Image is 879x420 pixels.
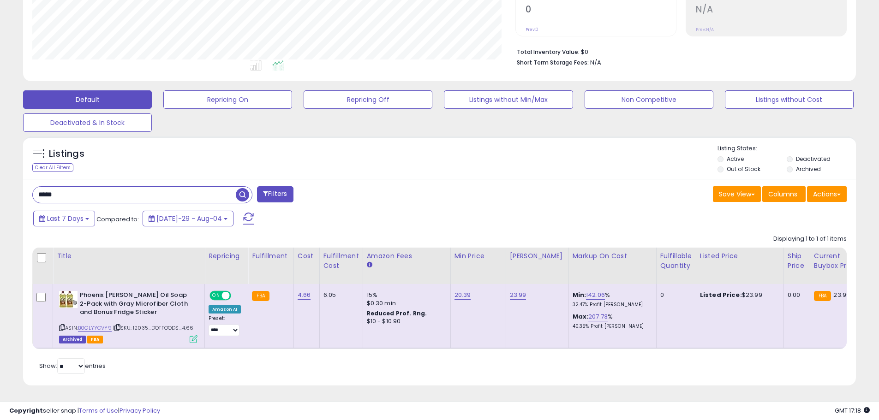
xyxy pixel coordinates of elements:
[814,251,861,271] div: Current Buybox Price
[833,290,850,299] span: 23.99
[660,291,689,299] div: 0
[788,291,803,299] div: 0.00
[835,406,870,415] span: 2025-08-12 17:18 GMT
[367,318,443,325] div: $10 - $10.90
[700,290,742,299] b: Listed Price:
[768,189,797,199] span: Columns
[156,214,222,223] span: [DATE]-29 - Aug-04
[696,27,714,32] small: Prev: N/A
[23,113,152,132] button: Deactivated & In Stock
[210,292,222,300] span: ON
[143,211,233,226] button: [DATE]-29 - Aug-04
[814,291,831,301] small: FBA
[700,251,780,261] div: Listed Price
[367,291,443,299] div: 15%
[573,312,589,321] b: Max:
[367,261,372,269] small: Amazon Fees.
[727,165,760,173] label: Out of Stock
[773,235,847,243] div: Displaying 1 to 1 of 1 items
[517,59,589,66] b: Short Term Storage Fees:
[725,90,854,109] button: Listings without Cost
[762,186,806,202] button: Columns
[788,251,806,271] div: Ship Price
[517,48,580,56] b: Total Inventory Value:
[568,248,656,284] th: The percentage added to the cost of goods (COGS) that forms the calculator for Min & Max prices.
[367,251,447,261] div: Amazon Fees
[209,251,244,261] div: Repricing
[23,90,152,109] button: Default
[79,406,118,415] a: Terms of Use
[713,186,761,202] button: Save View
[727,155,744,163] label: Active
[80,291,192,319] b: Phoenix [PERSON_NAME] Oil Soap 2-Pack with Gray Microfiber Cloth and Bonus Fridge Sticker
[120,406,160,415] a: Privacy Policy
[700,291,777,299] div: $23.99
[444,90,573,109] button: Listings without Min/Max
[298,251,316,261] div: Cost
[454,251,502,261] div: Min Price
[87,336,103,343] span: FBA
[510,290,526,300] a: 23.99
[59,336,86,343] span: Listings that have been deleted from Seller Central
[47,214,84,223] span: Last 7 Days
[57,251,201,261] div: Title
[59,291,78,308] img: 51Ho+8i0sDL._SL40_.jpg
[573,302,649,308] p: 32.47% Profit [PERSON_NAME]
[113,324,193,331] span: | SKU: 12035_DOTFOODS_4.66
[209,315,241,336] div: Preset:
[454,290,471,300] a: 20.39
[252,251,289,261] div: Fulfillment
[9,407,160,415] div: seller snap | |
[586,290,605,300] a: 142.06
[573,251,652,261] div: Markup on Cost
[96,215,139,224] span: Compared to:
[526,4,676,17] h2: 0
[39,361,106,370] span: Show: entries
[367,299,443,308] div: $0.30 min
[590,58,601,67] span: N/A
[33,211,95,226] button: Last 7 Days
[526,27,538,32] small: Prev: 0
[304,90,432,109] button: Repricing Off
[163,90,292,109] button: Repricing On
[696,4,846,17] h2: N/A
[573,313,649,330] div: %
[796,155,831,163] label: Deactivated
[230,292,245,300] span: OFF
[573,290,586,299] b: Min:
[323,251,359,271] div: Fulfillment Cost
[510,251,565,261] div: [PERSON_NAME]
[32,163,73,172] div: Clear All Filters
[78,324,112,332] a: B0CLYYGVY9
[49,148,84,160] h5: Listings
[323,291,356,299] div: 6.05
[573,323,649,330] p: 40.35% Profit [PERSON_NAME]
[367,309,427,317] b: Reduced Prof. Rng.
[59,291,197,342] div: ASIN:
[573,291,649,308] div: %
[660,251,692,271] div: Fulfillable Quantity
[588,312,608,321] a: 207.73
[9,406,43,415] strong: Copyright
[257,186,293,202] button: Filters
[517,46,840,57] li: $0
[718,144,856,153] p: Listing States:
[298,290,311,300] a: 4.66
[796,165,821,173] label: Archived
[585,90,713,109] button: Non Competitive
[209,305,241,314] div: Amazon AI
[252,291,269,301] small: FBA
[807,186,847,202] button: Actions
